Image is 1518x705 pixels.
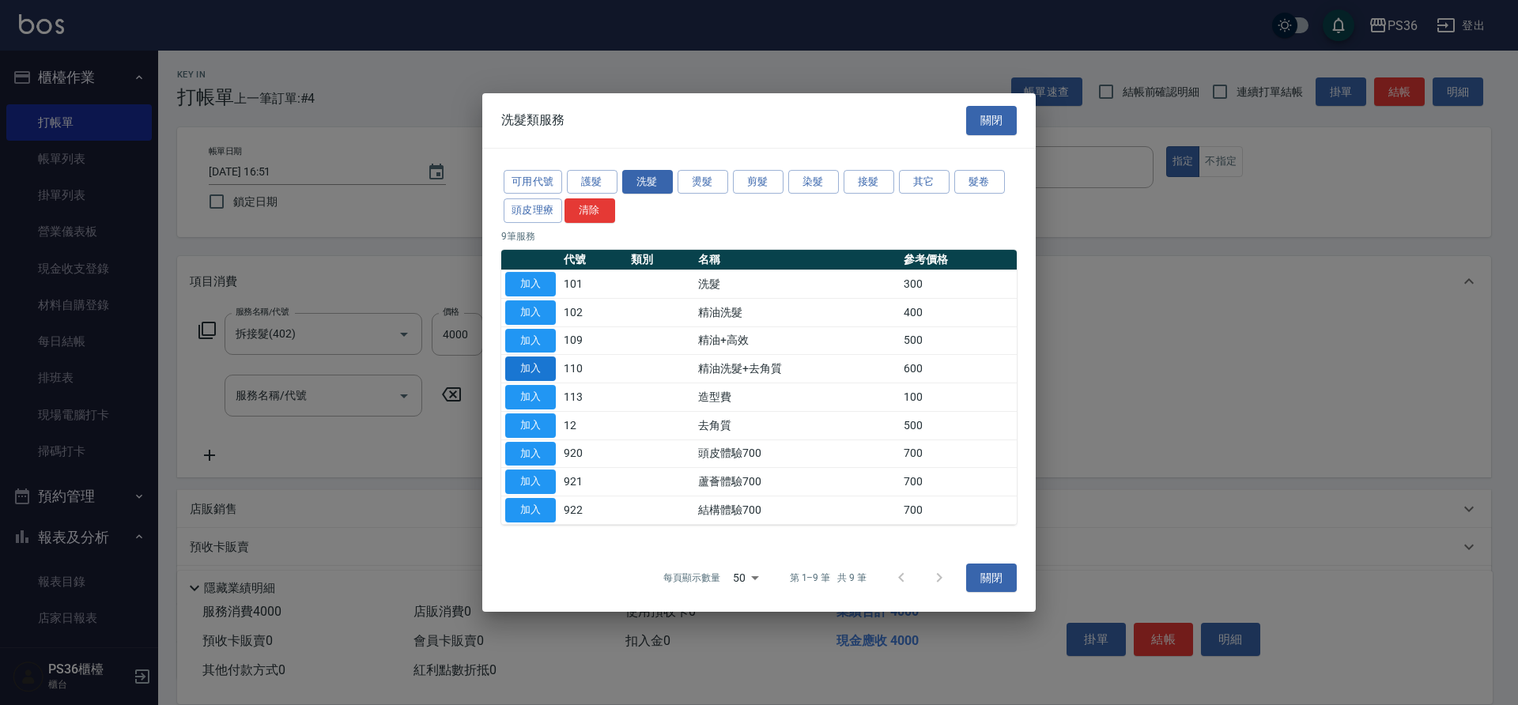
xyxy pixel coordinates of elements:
td: 700 [900,468,1017,496]
button: 可用代號 [504,170,562,194]
button: 加入 [505,272,556,296]
td: 110 [560,355,627,383]
td: 113 [560,383,627,412]
td: 920 [560,439,627,468]
td: 造型費 [694,383,900,412]
th: 參考價格 [900,250,1017,270]
th: 名稱 [694,250,900,270]
button: 護髮 [567,170,617,194]
td: 600 [900,355,1017,383]
button: 接髮 [844,170,894,194]
button: 加入 [505,300,556,325]
p: 9 筆服務 [501,229,1017,243]
td: 101 [560,270,627,299]
p: 每頁顯示數量 [663,571,720,585]
td: 500 [900,326,1017,355]
th: 代號 [560,250,627,270]
td: 12 [560,411,627,439]
button: 頭皮理療 [504,198,562,223]
button: 洗髮 [622,170,673,194]
td: 精油洗髮+去角質 [694,355,900,383]
td: 蘆薈體驗700 [694,468,900,496]
button: 加入 [505,329,556,353]
td: 102 [560,298,627,326]
td: 922 [560,496,627,525]
td: 精油洗髮 [694,298,900,326]
button: 其它 [899,170,950,194]
div: 50 [727,556,765,599]
td: 400 [900,298,1017,326]
button: 燙髮 [678,170,728,194]
button: 加入 [505,498,556,522]
td: 100 [900,383,1017,412]
td: 精油+高效 [694,326,900,355]
button: 清除 [565,198,615,223]
td: 109 [560,326,627,355]
td: 921 [560,468,627,496]
td: 結構體驗700 [694,496,900,525]
button: 關閉 [966,106,1017,135]
p: 第 1–9 筆 共 9 筆 [790,571,867,585]
td: 700 [900,496,1017,525]
span: 洗髮類服務 [501,112,565,128]
button: 髮卷 [954,170,1005,194]
button: 加入 [505,385,556,409]
td: 300 [900,270,1017,299]
td: 500 [900,411,1017,439]
button: 剪髮 [733,170,784,194]
td: 頭皮體驗700 [694,439,900,468]
button: 加入 [505,413,556,438]
button: 關閉 [966,564,1017,593]
td: 去角質 [694,411,900,439]
th: 類別 [627,250,694,270]
button: 加入 [505,356,556,381]
button: 加入 [505,442,556,466]
td: 700 [900,439,1017,468]
td: 洗髮 [694,270,900,299]
button: 染髮 [788,170,839,194]
button: 加入 [505,469,556,494]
